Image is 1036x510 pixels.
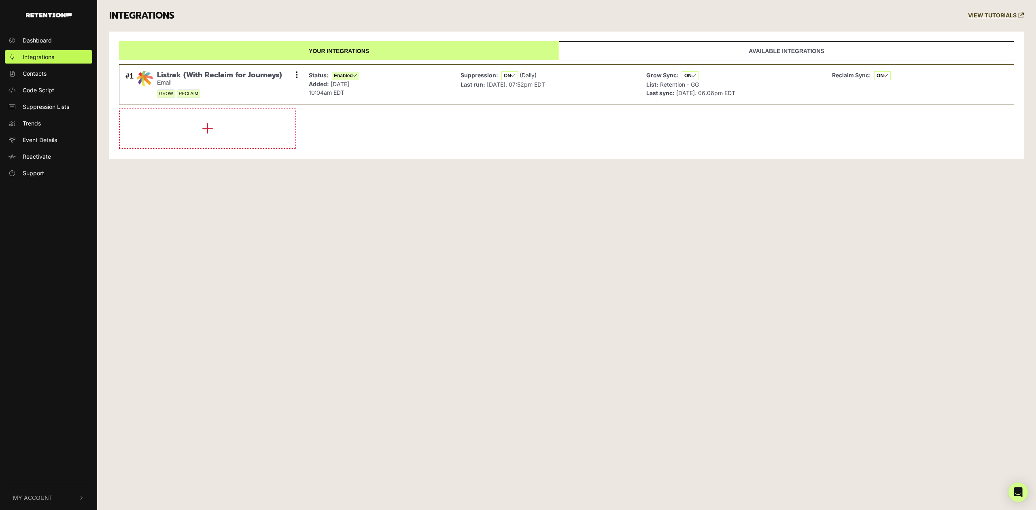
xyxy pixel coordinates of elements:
[26,13,72,17] img: Retention.com
[559,41,1014,60] a: Available integrations
[5,50,92,64] a: Integrations
[5,83,92,97] a: Code Script
[157,71,282,80] span: Listrak (With Reclaim for Journeys)
[157,89,175,98] span: GROW
[23,119,41,127] span: Trends
[157,79,282,86] small: Email
[646,72,679,79] strong: Grow Sync:
[309,81,329,87] strong: Added:
[5,166,92,180] a: Support
[501,71,518,80] span: ON
[676,89,735,96] span: [DATE]. 06:06pm EDT
[461,81,485,88] strong: Last run:
[137,71,153,87] img: Listrak (With Reclaim for Journeys)
[177,89,200,98] span: RECLAIM
[23,169,44,177] span: Support
[5,100,92,113] a: Suppression Lists
[461,72,498,79] strong: Suppression:
[13,493,53,502] span: My Account
[309,72,329,79] strong: Status:
[520,72,537,79] span: (Daily)
[646,89,675,96] strong: Last sync:
[5,34,92,47] a: Dashboard
[874,71,891,80] span: ON
[23,69,47,78] span: Contacts
[660,81,699,88] span: Retention - GG
[646,81,658,88] strong: List:
[23,152,51,161] span: Reactivate
[5,133,92,147] a: Event Details
[23,36,52,45] span: Dashboard
[832,72,871,79] strong: Reclaim Sync:
[119,41,559,60] a: Your integrations
[125,71,134,98] div: #1
[682,71,698,80] span: ON
[5,117,92,130] a: Trends
[5,150,92,163] a: Reactivate
[5,485,92,510] button: My Account
[968,12,1024,19] a: VIEW TUTORIALS
[23,86,54,94] span: Code Script
[5,67,92,80] a: Contacts
[309,81,349,96] span: [DATE] 10:04am EDT
[109,10,174,21] h3: INTEGRATIONS
[23,136,57,144] span: Event Details
[23,53,54,61] span: Integrations
[332,72,359,80] span: Enabled
[23,102,69,111] span: Suppression Lists
[487,81,545,88] span: [DATE]. 07:52pm EDT
[1008,482,1028,502] div: Open Intercom Messenger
